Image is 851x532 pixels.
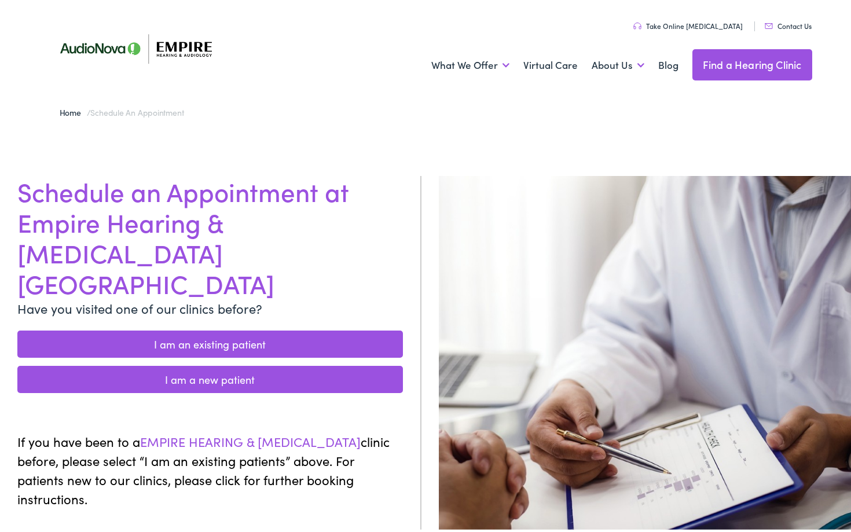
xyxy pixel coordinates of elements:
[765,20,773,26] img: utility icon
[60,104,87,115] a: Home
[633,20,641,27] img: utility icon
[658,41,678,84] a: Blog
[17,296,403,315] p: Have you visited one of our clinics before?
[17,173,403,295] h1: Schedule an Appointment at Empire Hearing & [MEDICAL_DATA] [GEOGRAPHIC_DATA]
[140,430,361,447] span: EMPIRE HEARING & [MEDICAL_DATA]
[90,104,184,115] span: Schedule an Appointment
[17,429,403,505] p: If you have been to a clinic before, please select “I am an existing patients” above. For patient...
[633,18,743,28] a: Take Online [MEDICAL_DATA]
[523,41,578,84] a: Virtual Care
[17,363,403,390] a: I am a new patient
[692,46,812,78] a: Find a Hearing Clinic
[60,104,184,115] span: /
[592,41,644,84] a: About Us
[431,41,509,84] a: What We Offer
[17,328,403,355] a: I am an existing patient
[765,18,812,28] a: Contact Us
